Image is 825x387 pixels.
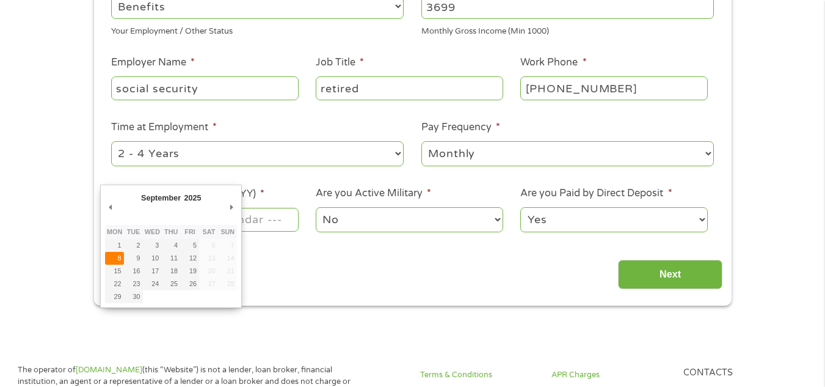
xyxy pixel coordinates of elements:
button: 16 [124,265,143,278]
div: Monthly Gross Income (Min 1000) [421,21,714,38]
button: 22 [105,278,124,290]
label: Time at Employment [111,121,217,134]
button: 1 [105,239,124,252]
abbr: Thursday [164,228,178,235]
div: September [139,190,182,206]
button: 30 [124,290,143,303]
abbr: Tuesday [127,228,140,235]
button: 2 [124,239,143,252]
button: 25 [162,278,181,290]
input: Next [618,260,722,290]
abbr: Monday [107,228,122,235]
a: Terms & Conditions [420,369,537,381]
input: Cashier [316,76,503,100]
button: 15 [105,265,124,278]
button: 24 [143,278,162,290]
div: Your Employment / Other Status [111,21,404,38]
button: Previous Month [105,199,116,215]
button: 23 [124,278,143,290]
label: Employer Name [111,56,195,69]
button: 26 [181,278,200,290]
label: Work Phone [520,56,586,69]
button: 3 [143,239,162,252]
button: 11 [162,252,181,265]
button: 8 [105,252,124,265]
button: 10 [143,252,162,265]
h4: Contacts [683,367,800,379]
button: 4 [162,239,181,252]
button: 5 [181,239,200,252]
a: APR Charges [551,369,668,381]
button: 29 [105,290,124,303]
label: Are you Active Military [316,187,431,200]
button: Next Month [226,199,237,215]
input: (231) 754-4010 [520,76,707,100]
button: 19 [181,265,200,278]
div: 2025 [183,190,203,206]
label: Pay Frequency [421,121,500,134]
a: [DOMAIN_NAME] [76,365,142,375]
abbr: Wednesday [145,228,160,235]
input: Walmart [111,76,298,100]
button: 18 [162,265,181,278]
label: Are you Paid by Direct Deposit [520,187,672,200]
abbr: Saturday [202,228,215,235]
button: 12 [181,252,200,265]
abbr: Sunday [220,228,234,235]
abbr: Friday [184,228,195,235]
button: 17 [143,265,162,278]
label: Job Title [316,56,364,69]
button: 9 [124,252,143,265]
